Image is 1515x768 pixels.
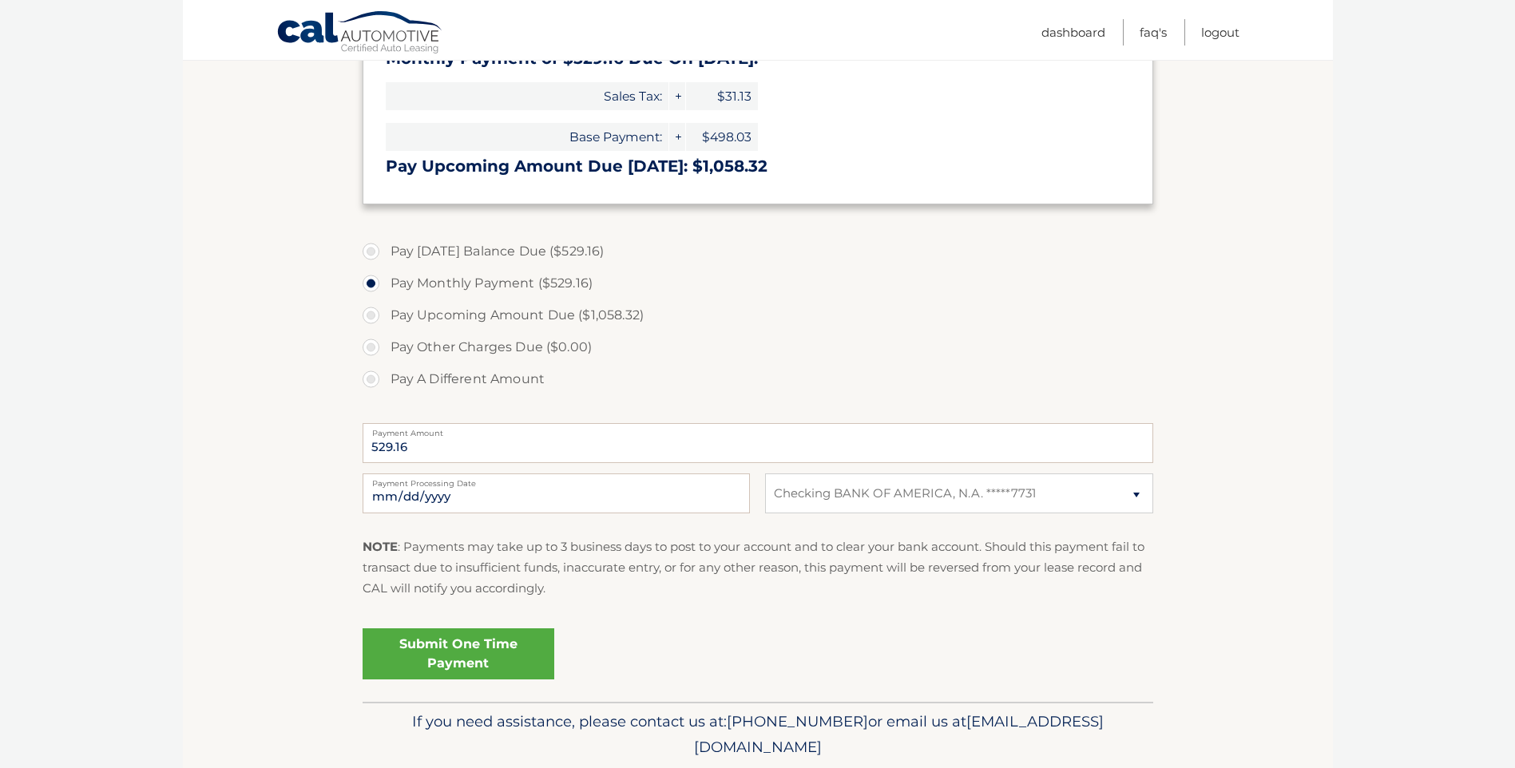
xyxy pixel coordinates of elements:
[363,236,1153,267] label: Pay [DATE] Balance Due ($529.16)
[363,331,1153,363] label: Pay Other Charges Due ($0.00)
[363,423,1153,436] label: Payment Amount
[727,712,868,730] span: [PHONE_NUMBER]
[363,473,750,513] input: Payment Date
[1140,19,1167,46] a: FAQ's
[363,536,1153,600] p: : Payments may take up to 3 business days to post to your account and to clear your bank account....
[363,363,1153,395] label: Pay A Different Amount
[686,82,758,110] span: $31.13
[373,709,1143,760] p: If you need assistance, please contact us at: or email us at
[686,123,758,151] span: $498.03
[363,628,554,679] a: Submit One Time Payment
[1201,19,1239,46] a: Logout
[386,156,1130,176] h3: Pay Upcoming Amount Due [DATE]: $1,058.32
[363,473,750,486] label: Payment Processing Date
[363,539,398,554] strong: NOTE
[386,82,668,110] span: Sales Tax:
[1041,19,1105,46] a: Dashboard
[363,299,1153,331] label: Pay Upcoming Amount Due ($1,058.32)
[694,712,1104,756] span: [EMAIL_ADDRESS][DOMAIN_NAME]
[276,10,444,57] a: Cal Automotive
[363,267,1153,299] label: Pay Monthly Payment ($529.16)
[386,123,668,151] span: Base Payment:
[669,123,685,151] span: +
[669,82,685,110] span: +
[363,423,1153,463] input: Payment Amount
